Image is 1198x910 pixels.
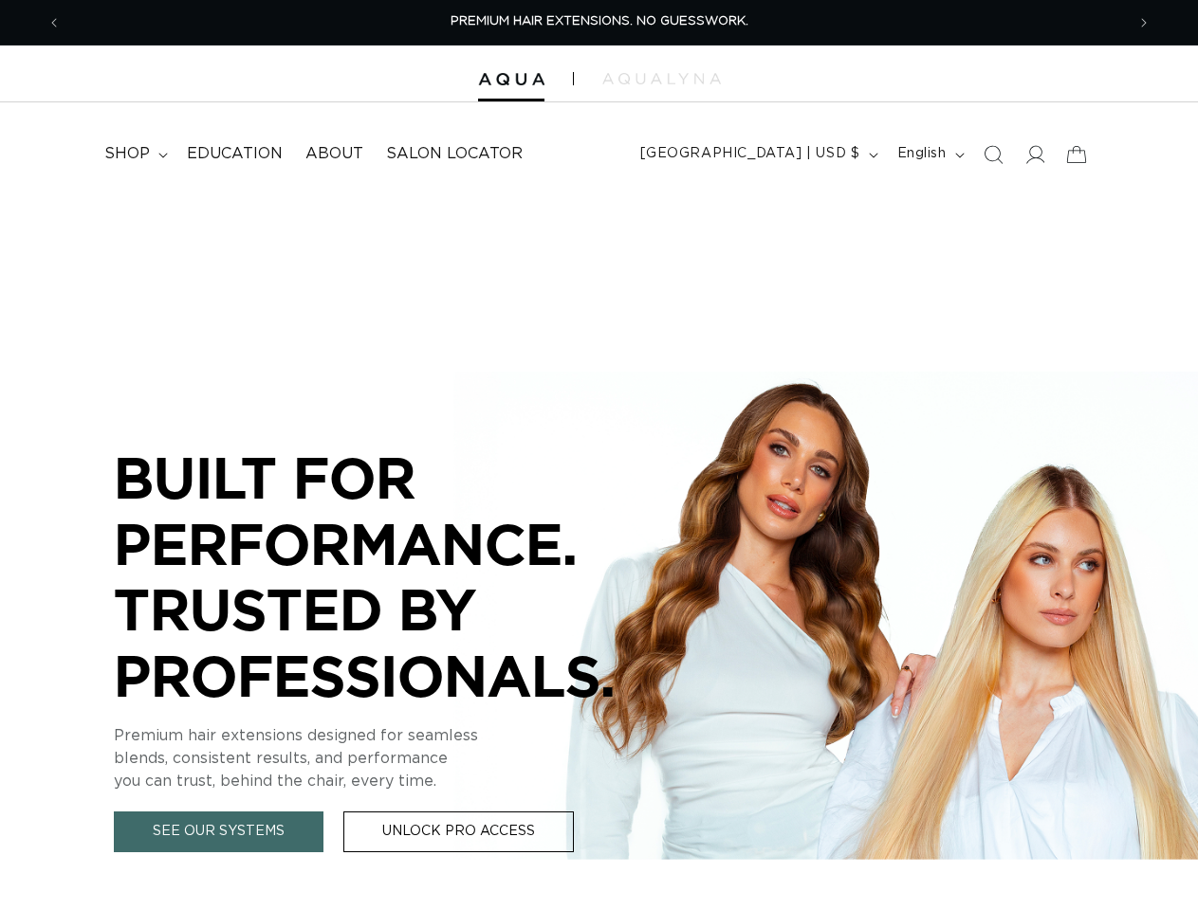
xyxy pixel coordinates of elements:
[343,811,574,852] a: Unlock Pro Access
[451,15,748,27] span: PREMIUM HAIR EXTENSIONS. NO GUESSWORK.
[33,5,75,41] button: Previous announcement
[629,136,886,173] button: [GEOGRAPHIC_DATA] | USD $
[478,73,544,86] img: Aqua Hair Extensions
[104,144,150,164] span: shop
[114,724,683,792] p: Premium hair extensions designed for seamless blends, consistent results, and performance you can...
[386,144,523,164] span: Salon Locator
[114,811,323,852] a: See Our Systems
[305,144,363,164] span: About
[972,134,1014,175] summary: Search
[175,133,294,175] a: Education
[294,133,375,175] a: About
[187,144,283,164] span: Education
[375,133,534,175] a: Salon Locator
[1123,5,1165,41] button: Next announcement
[897,144,947,164] span: English
[602,73,721,84] img: aqualyna.com
[114,445,683,708] p: BUILT FOR PERFORMANCE. TRUSTED BY PROFESSIONALS.
[640,144,860,164] span: [GEOGRAPHIC_DATA] | USD $
[886,136,972,173] button: English
[93,133,175,175] summary: shop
